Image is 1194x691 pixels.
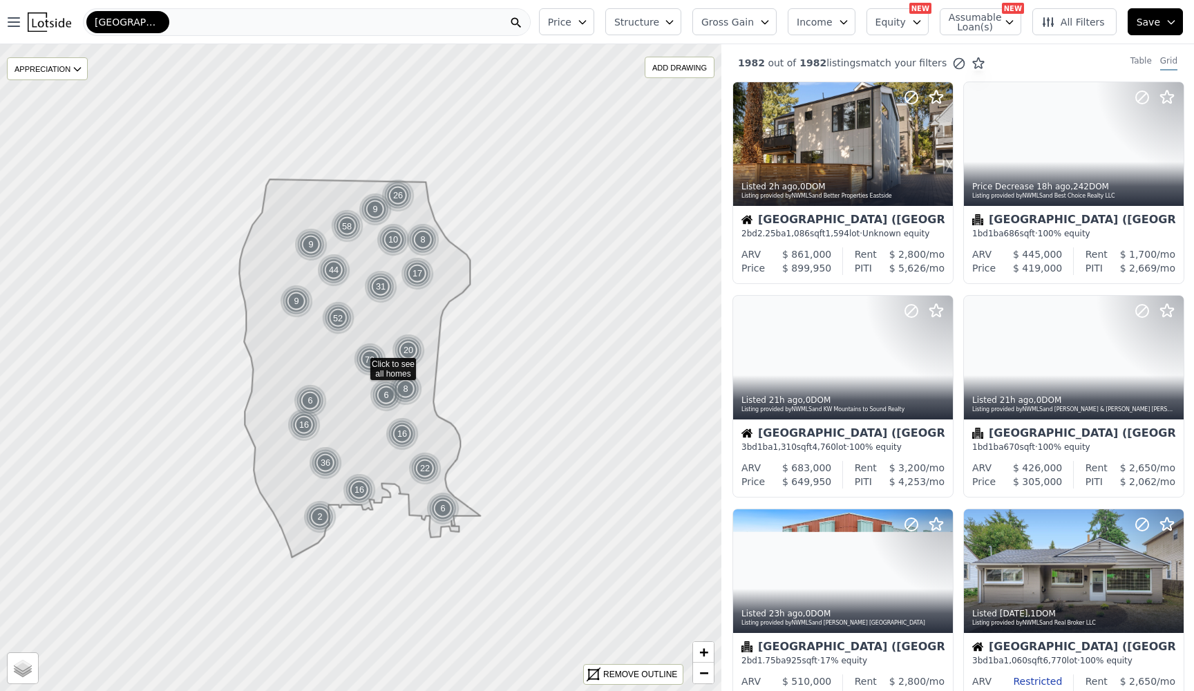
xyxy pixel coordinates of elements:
[972,655,1175,666] div: 3 bd 1 ba sqft lot · 100% equity
[1013,263,1062,274] span: $ 419,000
[782,676,831,687] span: $ 510,000
[889,462,926,473] span: $ 3,200
[797,15,833,29] span: Income
[426,492,460,525] img: g1.png
[1108,461,1175,475] div: /mo
[972,406,1177,414] div: Listing provided by NWMLS and [PERSON_NAME] & [PERSON_NAME] [PERSON_NAME][GEOGRAPHIC_DATA]
[280,285,314,318] img: g1.png
[855,247,877,261] div: Rent
[381,179,415,212] div: 26
[1086,247,1108,261] div: Rent
[796,57,826,68] span: 1982
[294,228,328,261] div: 9
[1137,15,1160,29] span: Save
[741,461,761,475] div: ARV
[401,257,434,290] div: 17
[1004,442,1020,452] span: 670
[603,668,677,681] div: REMOVE OUTLINE
[1086,674,1108,688] div: Rent
[28,12,71,32] img: Lotside
[1000,395,1034,405] time: 2025-09-13 23:23
[741,442,945,453] div: 3 bd 1 ba sqft lot · 100% equity
[1160,55,1177,70] div: Grid
[1120,676,1157,687] span: $ 2,650
[909,3,931,14] div: NEW
[889,476,926,487] span: $ 4,253
[699,643,708,661] span: +
[95,15,161,29] span: [GEOGRAPHIC_DATA]
[401,257,435,290] img: g1.png
[693,663,714,683] a: Zoom out
[738,57,765,68] span: 1982
[940,8,1021,35] button: Assumable Loan(s)
[645,57,714,77] div: ADD DRAWING
[370,379,404,412] img: g1.png
[741,619,946,627] div: Listing provided by NWMLS and [PERSON_NAME] [GEOGRAPHIC_DATA]
[782,462,831,473] span: $ 683,000
[294,228,328,261] img: g1.png
[1002,3,1024,14] div: NEW
[1086,261,1103,275] div: PITI
[992,674,1062,688] div: Restricted
[732,82,952,284] a: Listed 2h ago,0DOMListing provided byNWMLSand Better Properties EastsideHouse[GEOGRAPHIC_DATA] ([...
[741,192,946,200] div: Listing provided by NWMLS and Better Properties Eastside
[389,372,422,406] div: 8
[294,384,327,417] div: 6
[972,428,1175,442] div: [GEOGRAPHIC_DATA] ([GEOGRAPHIC_DATA])
[1004,656,1027,665] span: 1,060
[741,406,946,414] div: Listing provided by NWMLS and KW Mountains to Sound Realty
[972,261,996,275] div: Price
[693,642,714,663] a: Zoom in
[972,619,1177,627] div: Listing provided by NWMLS and Real Broker LLC
[963,82,1183,284] a: Price Decrease 18h ago,242DOMListing provided byNWMLSand Best Choice Realty LLCCondominium[GEOGRA...
[855,461,877,475] div: Rent
[786,656,802,665] span: 925
[1013,476,1062,487] span: $ 305,000
[972,247,992,261] div: ARV
[614,15,658,29] span: Structure
[741,261,765,275] div: Price
[377,223,410,256] img: g1.png
[972,674,992,688] div: ARV
[741,428,945,442] div: [GEOGRAPHIC_DATA] ([GEOGRAPHIC_DATA])
[343,473,377,507] img: g1.png
[389,372,423,406] img: g1.png
[1130,55,1152,70] div: Table
[359,193,392,226] img: g1.png
[875,15,906,29] span: Equity
[889,263,926,274] span: $ 5,626
[861,56,947,70] span: match your filters
[330,209,366,244] img: g2.png
[280,285,313,318] div: 9
[408,452,442,485] div: 22
[359,193,392,226] div: 9
[773,442,797,452] span: 1,310
[782,263,831,274] span: $ 899,950
[741,641,945,655] div: [GEOGRAPHIC_DATA] ([GEOGRAPHIC_DATA])
[732,295,952,498] a: Listed 21h ago,0DOMListing provided byNWMLSand KW Mountains to Sound RealtyHouse[GEOGRAPHIC_DATA]...
[972,641,1175,655] div: [GEOGRAPHIC_DATA] ([GEOGRAPHIC_DATA])
[364,270,397,303] div: 31
[408,452,442,485] img: g1.png
[343,473,376,507] div: 16
[872,475,945,489] div: /mo
[872,261,945,275] div: /mo
[386,417,419,451] img: g1.png
[741,228,945,239] div: 2 bd 2.25 ba sqft lot · Unknown equity
[699,664,708,681] span: −
[426,492,459,525] div: 6
[1013,249,1062,260] span: $ 445,000
[1086,475,1103,489] div: PITI
[321,301,357,336] img: g2.png
[741,655,945,666] div: 2 bd 1.75 ba sqft · 17% equity
[877,674,945,688] div: /mo
[1013,462,1062,473] span: $ 426,000
[1036,182,1070,191] time: 2025-09-14 02:04
[701,15,754,29] span: Gross Gain
[8,653,38,683] a: Layers
[1128,8,1183,35] button: Save
[769,395,803,405] time: 2025-09-13 23:29
[7,57,88,80] div: APPRECIATION
[788,8,855,35] button: Income
[1108,247,1175,261] div: /mo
